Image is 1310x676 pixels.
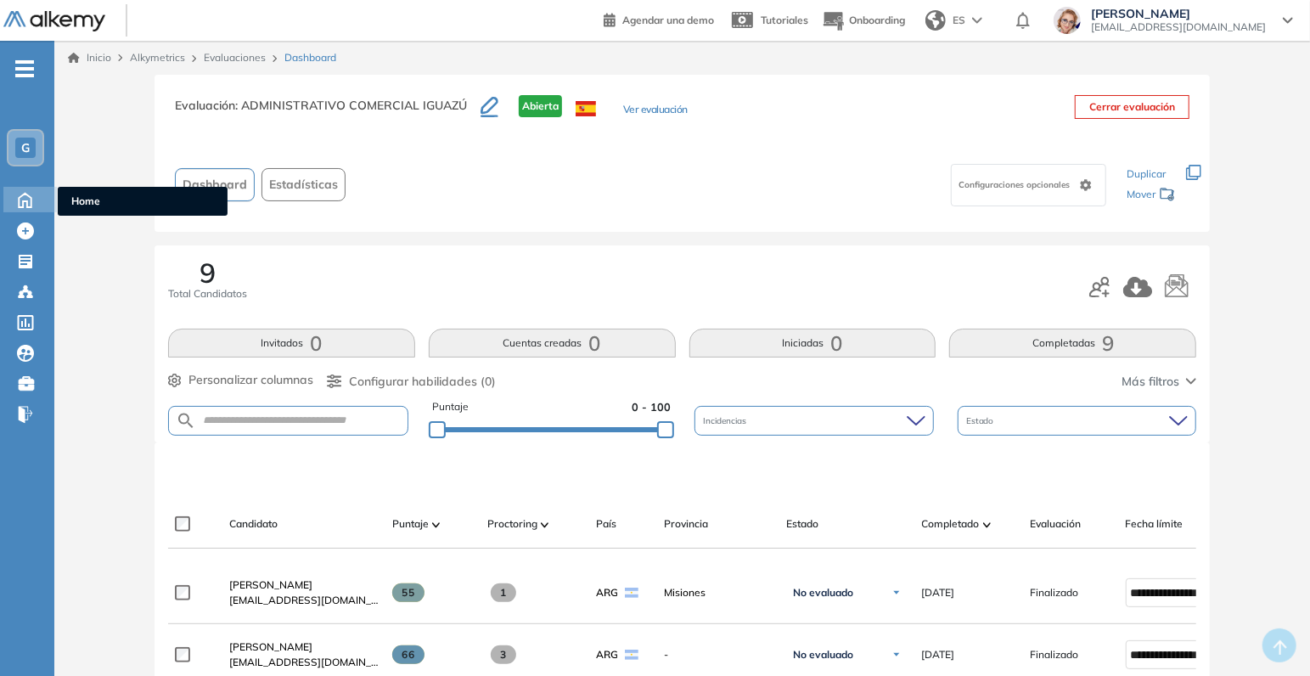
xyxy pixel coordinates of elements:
span: Alkymetrics [130,51,185,64]
div: Mover [1127,180,1176,211]
button: Cuentas creadas0 [429,329,676,358]
span: Duplicar [1127,167,1166,180]
span: País [596,516,616,532]
span: Finalizado [1031,585,1079,600]
span: Total Candidatos [168,286,247,301]
span: 0 - 100 [632,399,671,415]
span: [DATE] [922,585,955,600]
button: Personalizar columnas [168,371,313,389]
button: Estadísticas [261,168,346,201]
span: [PERSON_NAME] [229,640,312,653]
img: [missing "en.ARROW_ALT" translation] [432,522,441,527]
span: Tutoriales [761,14,808,26]
span: [EMAIL_ADDRESS][DOMAIN_NAME] [229,593,379,608]
button: Ver evaluación [623,102,688,120]
span: [PERSON_NAME] [1091,7,1266,20]
span: Estado [966,414,998,427]
div: Estado [958,406,1197,436]
img: world [925,10,946,31]
span: Completado [922,516,980,532]
span: Finalizado [1031,647,1079,662]
img: Ícono de flecha [891,650,902,660]
span: [EMAIL_ADDRESS][DOMAIN_NAME] [229,655,379,670]
span: - [664,647,773,662]
img: [missing "en.ARROW_ALT" translation] [983,522,992,527]
span: Agendar una demo [622,14,714,26]
span: Misiones [664,585,773,600]
span: 3 [491,645,517,664]
span: Configuraciones opcionales [959,178,1073,191]
span: [EMAIL_ADDRESS][DOMAIN_NAME] [1091,20,1266,34]
span: Estado [786,516,818,532]
img: SEARCH_ALT [176,410,196,431]
button: Configurar habilidades (0) [327,373,496,391]
span: [PERSON_NAME] [229,578,312,591]
img: ARG [625,650,638,660]
button: Invitados0 [168,329,415,358]
a: [PERSON_NAME] [229,577,379,593]
button: Iniciadas0 [689,329,936,358]
span: Más filtros [1122,373,1179,391]
span: : ADMINISTRATIVO COMERCIAL IGUAZÚ [235,98,467,113]
button: Cerrar evaluación [1075,95,1189,119]
span: Provincia [664,516,708,532]
span: Incidencias [703,414,750,427]
span: [DATE] [922,647,955,662]
div: Configuraciones opcionales [951,164,1106,206]
span: Candidato [229,516,278,532]
span: Onboarding [849,14,905,26]
span: Abierta [519,95,562,117]
span: Proctoring [487,516,537,532]
a: Inicio [68,50,111,65]
iframe: Chat Widget [1225,594,1310,676]
span: 9 [200,259,216,286]
span: ES [953,13,965,28]
span: Configurar habilidades (0) [349,373,496,391]
span: No evaluado [793,648,853,662]
img: ESP [576,101,596,116]
span: Fecha límite [1126,516,1183,532]
span: 55 [392,583,425,602]
button: Dashboard [175,168,255,201]
span: 1 [491,583,517,602]
span: Home [71,194,214,209]
button: Onboarding [822,3,905,39]
a: Agendar una demo [604,8,714,29]
img: [missing "en.ARROW_ALT" translation] [541,522,549,527]
button: Más filtros [1122,373,1196,391]
span: No evaluado [793,586,853,600]
span: 66 [392,645,425,664]
span: Personalizar columnas [188,371,313,389]
img: ARG [625,588,638,598]
div: Incidencias [694,406,934,436]
span: G [21,141,30,155]
span: Estadísticas [269,176,338,194]
h3: Evaluación [175,95,481,131]
span: Dashboard [284,50,336,65]
img: Ícono de flecha [891,588,902,598]
span: Dashboard [183,176,247,194]
div: Widget de chat [1225,594,1310,676]
span: Evaluación [1031,516,1082,532]
i: - [15,67,34,70]
img: Logo [3,11,105,32]
span: ARG [596,585,618,600]
a: Evaluaciones [204,51,266,64]
span: Puntaje [432,399,469,415]
button: Completadas9 [949,329,1196,358]
span: ARG [596,647,618,662]
a: [PERSON_NAME] [229,639,379,655]
img: arrow [972,17,982,24]
span: Puntaje [392,516,429,532]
